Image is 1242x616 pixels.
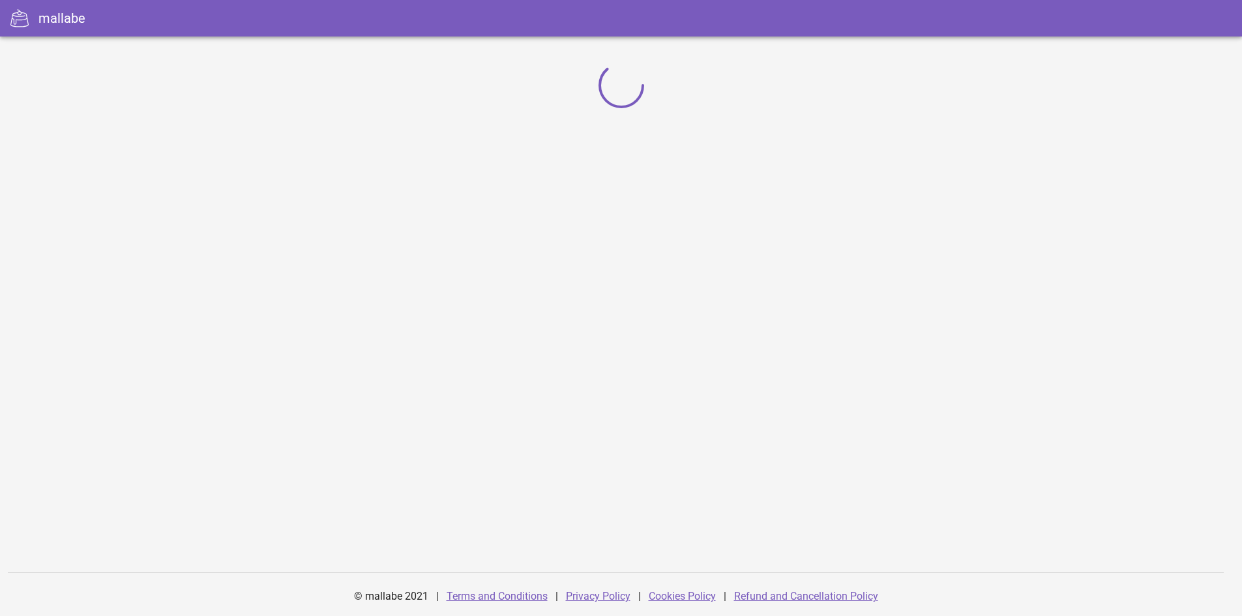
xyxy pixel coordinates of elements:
div: | [555,581,558,612]
a: Refund and Cancellation Policy [734,590,878,602]
div: | [724,581,726,612]
div: © mallabe 2021 [346,581,436,612]
div: mallabe [38,8,85,28]
a: Privacy Policy [566,590,630,602]
div: | [638,581,641,612]
a: Cookies Policy [649,590,716,602]
a: Terms and Conditions [447,590,548,602]
div: | [436,581,439,612]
